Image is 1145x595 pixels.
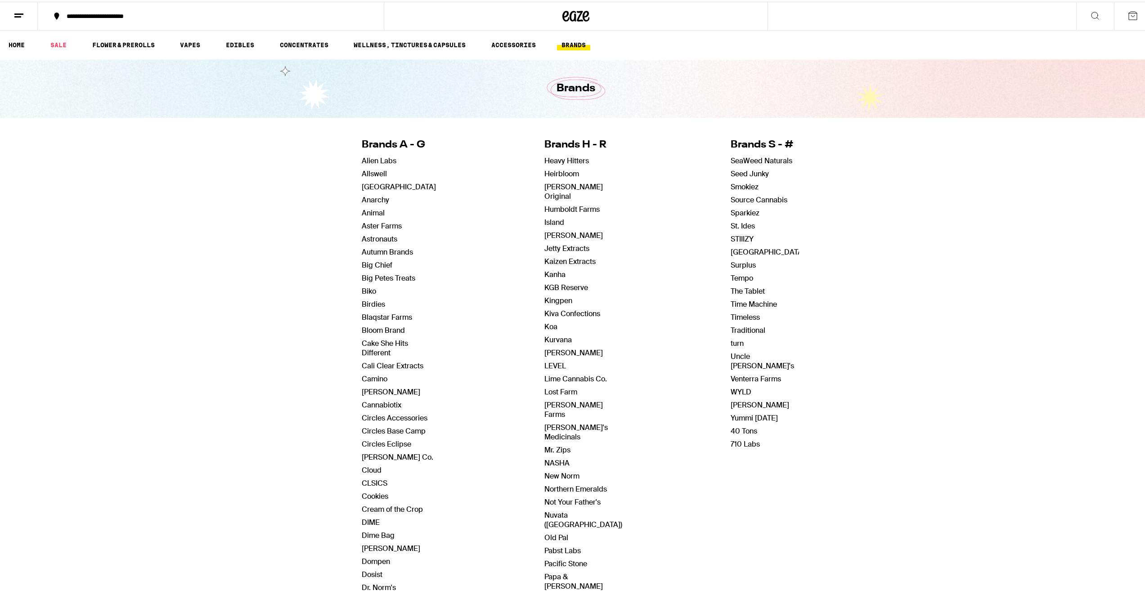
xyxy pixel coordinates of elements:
a: BRANDS [557,38,590,49]
a: Lost Farm [544,385,577,395]
a: Northern Emeralds [544,483,607,492]
a: St. Ides [731,219,755,229]
a: Yummi [DATE] [731,412,778,421]
h4: Brands H - R [544,136,622,150]
a: [PERSON_NAME] Farms [544,398,603,417]
a: CONCENTRATES [275,38,333,49]
a: Kiva Confections [544,307,600,317]
a: Smokiez [731,180,759,190]
a: [GEOGRAPHIC_DATA] [362,180,436,190]
a: turn [731,337,744,346]
a: Dime Bag [362,529,395,538]
a: [PERSON_NAME] Co. [362,451,433,460]
a: Uncle [PERSON_NAME]'s [731,350,794,369]
a: SeaWeed Naturals [731,154,792,164]
a: Cookies [362,490,388,499]
a: Astronauts [362,233,397,242]
a: Cake She Hits Different [362,337,408,356]
a: VAPES [175,38,205,49]
a: [PERSON_NAME] [362,385,420,395]
a: Not Your Father's [544,496,601,505]
a: Cloud [362,464,382,473]
a: Animal [362,206,385,216]
a: Dompen [362,555,390,564]
a: Allswell [362,167,387,177]
a: Heavy Hitters [544,154,589,164]
a: New Norm [544,470,579,479]
a: The Tablet [731,285,765,294]
a: KGB Reserve [544,281,588,291]
a: Pacific Stone [544,557,587,567]
a: Big Chief [362,259,392,268]
a: Kingpen [544,294,572,304]
a: EDIBLES [221,38,259,49]
a: [PERSON_NAME] [731,398,789,408]
a: Pabst Labs [544,544,581,554]
a: Autumn Brands [362,246,413,255]
a: Dosist [362,568,382,577]
h1: Brands [557,79,595,94]
a: [PERSON_NAME] Original [544,180,603,199]
a: Birdies [362,298,385,307]
a: Time Machine [731,298,777,307]
a: CLSICS [362,477,387,486]
a: Dr. Norm's [362,581,396,591]
a: Humboldt Farms [544,203,600,212]
a: ACCESSORIES [487,38,540,49]
a: Blaqstar Farms [362,311,412,320]
a: Alien Labs [362,154,396,164]
a: Biko [362,285,376,294]
a: Surplus [731,259,756,268]
a: NASHA [544,456,570,466]
a: Timeless [731,311,760,320]
a: Cannabiotix [362,398,401,408]
a: Heirbloom [544,167,579,177]
a: Anarchy [362,193,389,203]
a: WYLD [731,385,751,395]
a: [GEOGRAPHIC_DATA] [731,246,805,255]
a: Old Pal [544,531,568,541]
a: Tempo [731,272,753,281]
a: Big Petes Treats [362,272,415,281]
a: Cream of the Crop [362,503,423,512]
a: Lime Cannabis Co. [544,372,607,382]
a: HOME [4,38,29,49]
a: 710 Labs [731,438,760,447]
a: [PERSON_NAME] [544,346,603,356]
a: Mr. Zips [544,443,570,453]
a: Aster Farms [362,219,402,229]
a: Source Cannabis [731,193,787,203]
a: STIIIZY [731,233,754,242]
h4: Brands S - # [731,136,805,150]
a: Koa [544,320,557,330]
a: Island [544,216,564,225]
a: Jetty Extracts [544,242,589,251]
a: Sparkiez [731,206,759,216]
a: Circles Accessories [362,412,427,421]
a: [PERSON_NAME]'s Medicinals [544,421,608,440]
a: 40 Tons [731,425,757,434]
a: Circles Eclipse [362,438,411,447]
a: Kurvana [544,333,572,343]
a: FLOWER & PREROLLS [88,38,159,49]
a: SALE [46,38,71,49]
a: Camino [362,372,387,382]
a: Nuvata ([GEOGRAPHIC_DATA]) [544,509,622,528]
a: WELLNESS, TINCTURES & CAPSULES [349,38,470,49]
a: DIME [362,516,380,525]
a: Bloom Brand [362,324,405,333]
a: Cali Clear Extracts [362,359,423,369]
span: Hi. Need any help? [5,6,65,13]
a: Papa & [PERSON_NAME] [544,570,603,589]
a: Circles Base Camp [362,425,426,434]
a: Kanha [544,268,566,277]
a: Kaizen Extracts [544,255,596,264]
h4: Brands A - G [362,136,436,150]
a: Venterra Farms [731,372,781,382]
a: [PERSON_NAME] [544,229,603,238]
a: Seed Junky [731,167,769,177]
a: [PERSON_NAME] [362,542,420,551]
a: LEVEL [544,359,566,369]
a: Traditional [731,324,765,333]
